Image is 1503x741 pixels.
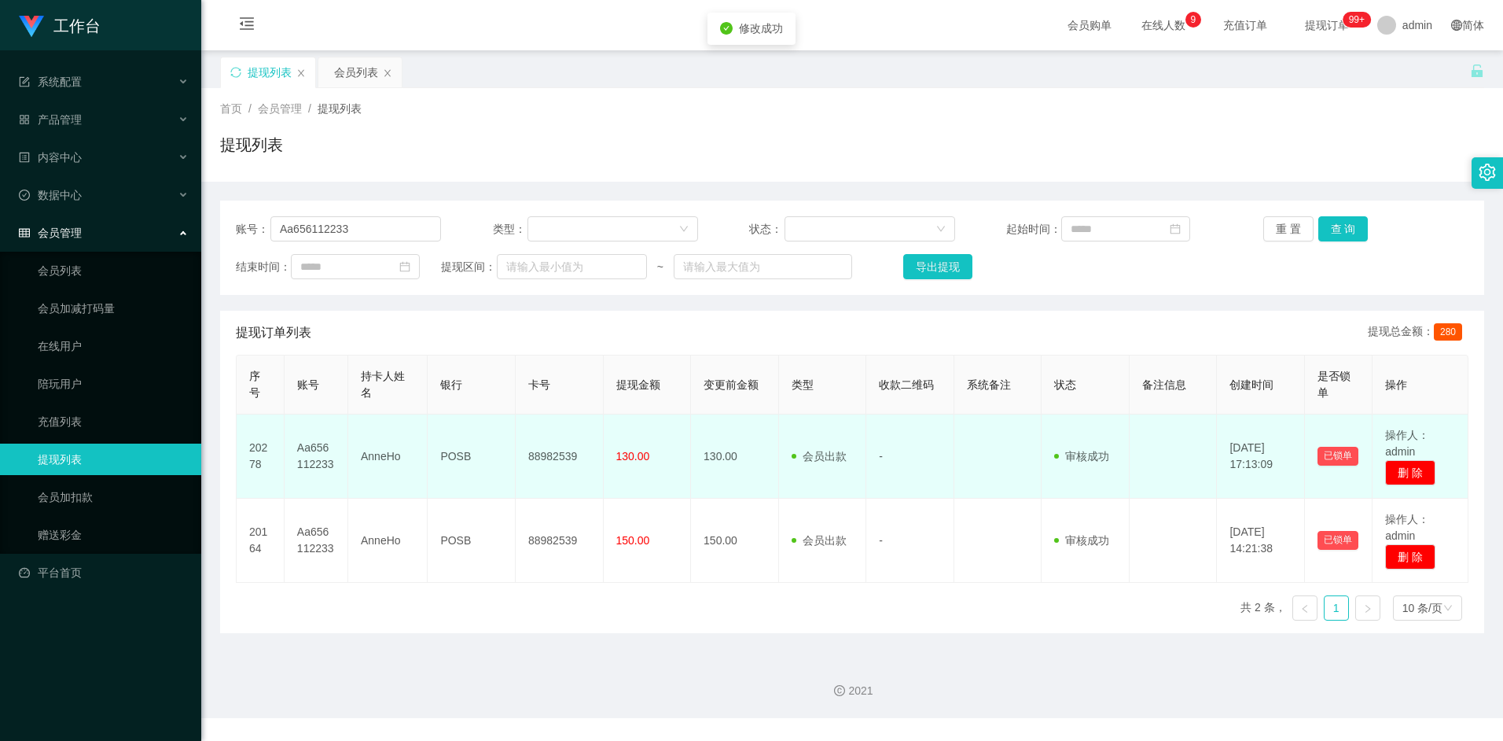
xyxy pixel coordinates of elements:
[516,415,604,499] td: 88982539
[38,481,189,513] a: 会员加扣款
[749,221,785,238] span: 状态：
[1263,216,1314,241] button: 重 置
[1054,378,1076,391] span: 状态
[237,499,285,583] td: 20164
[19,227,82,239] span: 会员管理
[19,113,82,126] span: 产品管理
[739,22,783,35] span: 修改成功
[1434,323,1462,341] span: 280
[1355,595,1380,621] li: 下一页
[285,415,348,499] td: Aa656112233
[1318,216,1369,241] button: 查 询
[38,330,189,362] a: 在线用户
[220,102,242,115] span: 首页
[493,221,528,238] span: 类型：
[792,378,814,391] span: 类型
[38,255,189,286] a: 会员列表
[674,254,852,279] input: 请输入最大值为
[1054,450,1109,463] span: 审核成功
[1142,378,1186,391] span: 备注信息
[720,22,733,35] i: icon: check-circle
[1297,20,1357,31] span: 提现订单
[38,519,189,551] a: 赠送彩金
[792,534,847,547] span: 会员出款
[38,368,189,400] a: 陪玩用户
[258,102,302,115] span: 会员管理
[19,227,30,238] i: 图标: table
[691,499,779,583] td: 150.00
[616,450,650,463] span: 130.00
[879,378,934,391] span: 收款二维码
[38,406,189,437] a: 充值列表
[1385,460,1435,485] button: 删 除
[19,151,82,164] span: 内容中心
[19,76,82,88] span: 系统配置
[647,259,674,275] span: ~
[220,1,274,51] i: 图标: menu-fold
[38,444,189,475] a: 提现列表
[285,499,348,583] td: Aa656112233
[383,68,392,78] i: 图标: close
[348,499,428,583] td: AnneHo
[248,102,252,115] span: /
[428,499,516,583] td: POSB
[236,221,270,238] span: 账号：
[270,216,441,241] input: 请输入
[297,378,319,391] span: 账号
[936,224,946,235] i: 图标: down
[1229,378,1273,391] span: 创建时间
[19,152,30,163] i: 图标: profile
[1385,513,1429,542] span: 操作人：admin
[1363,604,1373,614] i: 图标: right
[1292,595,1317,621] li: 上一页
[230,67,241,78] i: 图标: sync
[516,499,604,583] td: 88982539
[1217,499,1305,583] td: [DATE] 14:21:38
[1324,595,1349,621] li: 1
[1470,64,1484,78] i: 图标: unlock
[1402,596,1442,620] div: 10 条/页
[704,378,759,391] span: 变更前金额
[679,224,689,235] i: 图标: down
[834,685,845,696] i: 图标: copyright
[1185,12,1201,28] sup: 9
[249,370,260,399] span: 序号
[1317,370,1350,399] span: 是否锁单
[1215,20,1275,31] span: 充值订单
[1317,531,1358,550] button: 已锁单
[497,254,647,279] input: 请输入最小值为
[236,259,291,275] span: 结束时间：
[1325,596,1348,620] a: 1
[1479,164,1496,181] i: 图标: setting
[1240,595,1286,621] li: 共 2 条，
[1385,544,1435,570] button: 删 除
[1385,429,1429,458] span: 操作人：admin
[1170,223,1181,234] i: 图标: calendar
[1300,604,1310,614] i: 图标: left
[214,683,1490,699] div: 2021
[296,68,306,78] i: 图标: close
[361,370,405,399] span: 持卡人姓名
[1343,12,1371,28] sup: 1065
[1191,12,1196,28] p: 9
[428,415,516,499] td: POSB
[879,450,883,463] span: -
[1317,447,1358,466] button: 已锁单
[399,261,410,272] i: 图标: calendar
[879,534,883,547] span: -
[616,378,660,391] span: 提现金额
[1006,221,1061,238] span: 起始时间：
[967,378,1011,391] span: 系统备注
[616,534,650,547] span: 150.00
[19,557,189,588] a: 图标: dashboard平台首页
[220,133,283,157] h1: 提现列表
[441,259,496,275] span: 提现区间：
[318,102,362,115] span: 提现列表
[334,57,378,87] div: 会员列表
[1385,378,1407,391] span: 操作
[1054,534,1109,547] span: 审核成功
[236,323,311,342] span: 提现订单列表
[903,254,972,279] button: 导出提现
[1217,415,1305,499] td: [DATE] 17:13:09
[38,293,189,324] a: 会员加减打码量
